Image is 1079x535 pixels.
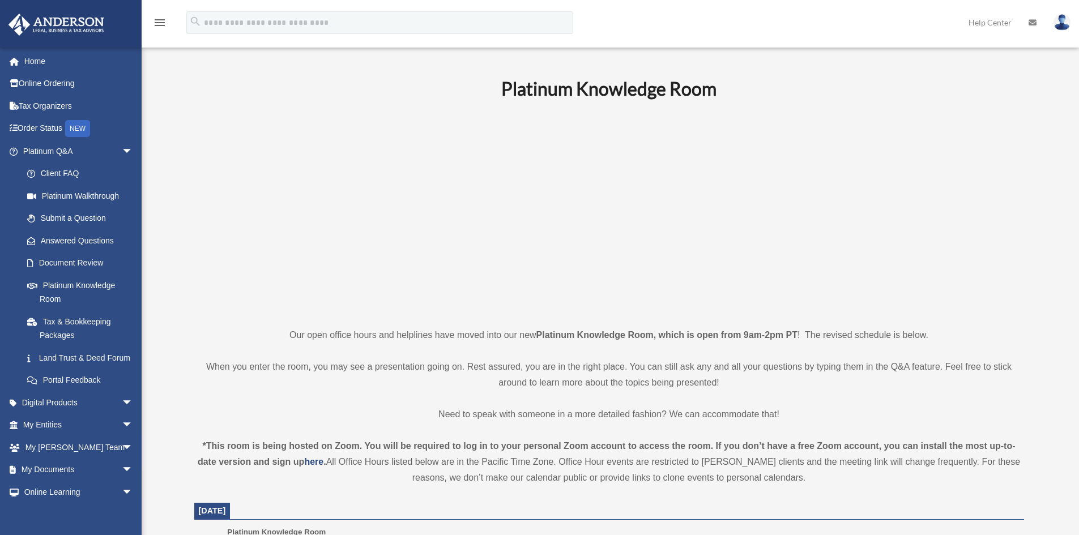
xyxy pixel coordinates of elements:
a: here [304,457,323,466]
a: Submit a Question [16,207,150,230]
p: Need to speak with someone in a more detailed fashion? We can accommodate that! [194,406,1024,422]
a: Tax & Bookkeeping Packages [16,310,150,346]
strong: . [323,457,326,466]
strong: Platinum Knowledge Room, which is open from 9am-2pm PT [536,330,797,340]
span: arrow_drop_down [122,436,144,459]
p: When you enter the room, you may see a presentation going on. Rest assured, you are in the right ... [194,359,1024,391]
a: Online Ordering [8,72,150,95]
div: NEW [65,120,90,137]
a: Document Review [16,252,150,275]
a: Platinum Knowledge Room [16,274,144,310]
a: Home [8,50,150,72]
a: My [PERSON_NAME] Teamarrow_drop_down [8,436,150,459]
a: My Documentsarrow_drop_down [8,459,150,481]
a: Client FAQ [16,162,150,185]
a: Online Learningarrow_drop_down [8,481,150,503]
a: menu [153,20,167,29]
a: Tax Organizers [8,95,150,117]
span: arrow_drop_down [122,140,144,163]
a: My Entitiesarrow_drop_down [8,414,150,436]
i: menu [153,16,167,29]
span: arrow_drop_down [122,391,144,414]
a: Digital Productsarrow_drop_down [8,391,150,414]
a: Portal Feedback [16,369,150,392]
strong: *This room is being hosted on Zoom. You will be required to log in to your personal Zoom account ... [198,441,1016,466]
a: Platinum Q&Aarrow_drop_down [8,140,150,162]
span: arrow_drop_down [122,414,144,437]
div: All Office Hours listed below are in the Pacific Time Zone. Office Hour events are restricted to ... [194,438,1024,486]
span: arrow_drop_down [122,481,144,504]
a: Answered Questions [16,229,150,252]
img: User Pic [1054,14,1071,31]
iframe: 231110_Toby_KnowledgeRoom [439,115,779,306]
span: [DATE] [199,506,226,515]
p: Our open office hours and helplines have moved into our new ! The revised schedule is below. [194,327,1024,343]
a: Platinum Walkthrough [16,185,150,207]
i: search [189,15,202,28]
span: arrow_drop_down [122,459,144,482]
a: Order StatusNEW [8,117,150,140]
b: Platinum Knowledge Room [501,78,717,100]
img: Anderson Advisors Platinum Portal [5,14,108,36]
a: Land Trust & Deed Forum [16,346,150,369]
